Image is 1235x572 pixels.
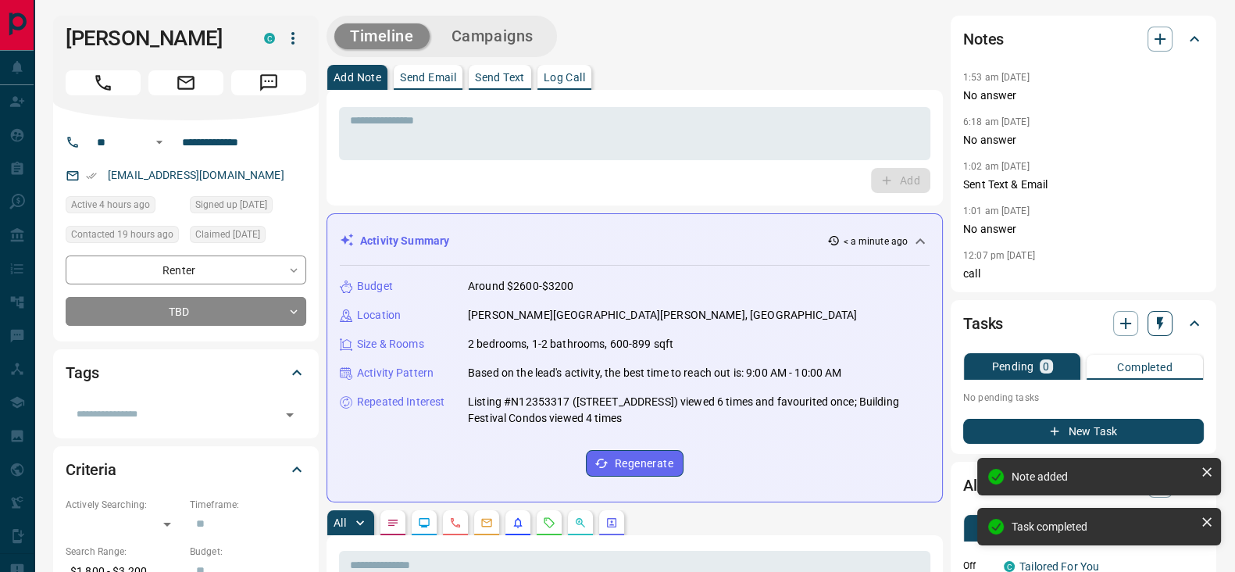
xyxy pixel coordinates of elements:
[963,132,1204,148] p: No answer
[963,250,1035,261] p: 12:07 pm [DATE]
[387,517,399,529] svg: Notes
[963,221,1204,238] p: No answer
[195,197,267,213] span: Signed up [DATE]
[360,233,449,249] p: Activity Summary
[334,72,381,83] p: Add Note
[357,365,434,381] p: Activity Pattern
[357,307,401,324] p: Location
[400,72,456,83] p: Send Email
[963,116,1030,127] p: 6:18 am [DATE]
[963,386,1204,409] p: No pending tasks
[475,72,525,83] p: Send Text
[963,161,1030,172] p: 1:02 am [DATE]
[334,23,430,49] button: Timeline
[1117,362,1173,373] p: Completed
[468,278,573,295] p: Around $2600-$3200
[468,365,841,381] p: Based on the lead's activity, the best time to reach out is: 9:00 AM - 10:00 AM
[963,20,1204,58] div: Notes
[66,360,98,385] h2: Tags
[605,517,618,529] svg: Agent Actions
[190,498,306,512] p: Timeframe:
[468,394,930,427] p: Listing #N12353317 ([STREET_ADDRESS]) viewed 6 times and favourited once; Building Festival Condo...
[512,517,524,529] svg: Listing Alerts
[66,70,141,95] span: Call
[71,227,173,242] span: Contacted 19 hours ago
[544,72,585,83] p: Log Call
[1004,561,1015,572] div: condos.ca
[190,226,306,248] div: Tue Oct 14 2025
[1043,361,1049,372] p: 0
[150,133,169,152] button: Open
[66,26,241,51] h1: [PERSON_NAME]
[357,394,444,410] p: Repeated Interest
[1012,520,1194,533] div: Task completed
[963,177,1204,193] p: Sent Text & Email
[148,70,223,95] span: Email
[357,336,424,352] p: Size & Rooms
[449,517,462,529] svg: Calls
[66,196,182,218] div: Wed Oct 15 2025
[586,450,684,477] button: Regenerate
[963,473,1004,498] h2: Alerts
[66,256,306,284] div: Renter
[231,70,306,95] span: Message
[1012,470,1194,483] div: Note added
[468,307,857,324] p: [PERSON_NAME][GEOGRAPHIC_DATA][PERSON_NAME], [GEOGRAPHIC_DATA]
[991,361,1033,372] p: Pending
[66,545,182,559] p: Search Range:
[963,266,1204,282] p: call
[190,196,306,218] div: Tue Oct 14 2025
[86,170,97,181] svg: Email Verified
[963,27,1004,52] h2: Notes
[108,169,284,181] a: [EMAIL_ADDRESS][DOMAIN_NAME]
[480,517,493,529] svg: Emails
[264,33,275,44] div: condos.ca
[66,354,306,391] div: Tags
[340,227,930,256] div: Activity Summary< a minute ago
[574,517,587,529] svg: Opportunities
[66,451,306,488] div: Criteria
[543,517,555,529] svg: Requests
[963,311,1003,336] h2: Tasks
[963,305,1204,342] div: Tasks
[963,72,1030,83] p: 1:53 am [DATE]
[468,336,673,352] p: 2 bedrooms, 1-2 bathrooms, 600-899 sqft
[436,23,549,49] button: Campaigns
[418,517,430,529] svg: Lead Browsing Activity
[963,206,1030,216] p: 1:01 am [DATE]
[66,297,306,326] div: TBD
[66,226,182,248] div: Wed Oct 15 2025
[195,227,260,242] span: Claimed [DATE]
[963,88,1204,104] p: No answer
[279,404,301,426] button: Open
[357,278,393,295] p: Budget
[334,517,346,528] p: All
[190,545,306,559] p: Budget:
[843,234,908,248] p: < a minute ago
[66,498,182,512] p: Actively Searching:
[66,457,116,482] h2: Criteria
[71,197,150,213] span: Active 4 hours ago
[963,467,1204,504] div: Alerts
[963,419,1204,444] button: New Task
